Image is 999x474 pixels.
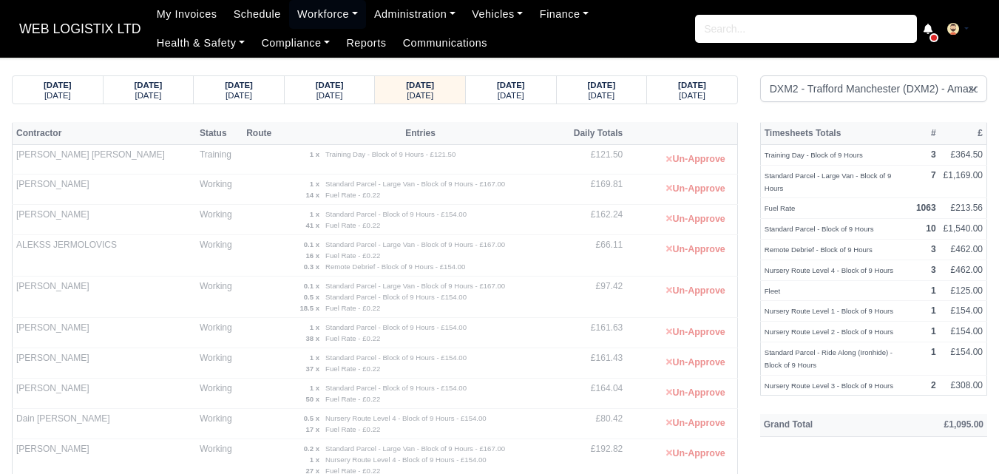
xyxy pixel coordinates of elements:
button: Un-Approve [658,209,733,230]
td: [PERSON_NAME] [PERSON_NAME] [13,145,196,175]
strong: [DATE] [316,81,344,89]
strong: 1 [931,305,936,316]
td: £154.00 [940,322,987,342]
td: Working [196,348,243,378]
td: £125.00 [940,280,987,301]
small: Nursery Route Level 4 - Block of 9 Hours - £154.00 [325,414,487,422]
td: £162.24 [560,204,626,234]
small: Fleet [765,287,780,295]
th: Daily Totals [560,122,626,144]
strong: [DATE] [588,81,616,89]
small: Nursery Route Level 4 - Block of 9 Hours [765,266,893,274]
strong: 0.5 x [304,293,319,301]
button: Un-Approve [658,443,733,464]
td: [PERSON_NAME] [13,317,196,348]
td: Working [196,174,243,204]
td: £364.50 [940,145,987,166]
strong: 16 x [305,251,319,260]
th: # [912,122,940,144]
small: Standard Parcel - Block of 9 Hours - £154.00 [325,353,467,362]
td: ALEKSS JERMOLOVICS [13,234,196,276]
small: Nursery Route Level 3 - Block of 9 Hours [765,382,893,390]
td: [PERSON_NAME] [13,276,196,317]
td: £66.11 [560,234,626,276]
td: Working [196,317,243,348]
td: £1,540.00 [940,219,987,240]
td: £462.00 [940,260,987,280]
small: Remote Debrief - Block of 9 Hours - £154.00 [325,263,465,271]
strong: 37 x [305,365,319,373]
td: £121.50 [560,145,626,175]
small: Training Day - Block of 9 Hours - £121.50 [325,150,456,158]
small: Standard Parcel - Ride Along (Ironhide) - Block of 9 Hours [765,348,893,369]
th: Route [243,122,281,144]
small: Standard Parcel - Large Van - Block of 9 Hours - £167.00 [325,240,505,248]
small: Nursery Route Level 4 - Block of 9 Hours - £154.00 [325,456,487,464]
td: £164.04 [560,378,626,408]
strong: [DATE] [225,81,253,89]
td: [PERSON_NAME] [13,348,196,378]
small: [DATE] [226,91,252,100]
strong: 1 x [310,384,319,392]
small: Nursery Route Level 1 - Block of 9 Hours [765,307,893,315]
strong: 1 [931,285,936,296]
small: [DATE] [316,91,343,100]
small: [DATE] [407,91,433,100]
th: Timesheets Totals [760,122,912,144]
th: Contractor [13,122,196,144]
strong: 0.1 x [304,240,319,248]
strong: 1 [931,326,936,336]
strong: 0.2 x [304,444,319,453]
small: Standard Parcel - Block of 9 Hours - £154.00 [325,384,467,392]
button: Un-Approve [658,149,733,170]
strong: 3 [931,244,936,254]
td: £308.00 [940,375,987,396]
input: Search... [695,15,917,43]
button: Un-Approve [658,178,733,200]
small: [DATE] [588,91,614,100]
small: Standard Parcel - Large Van - Block of 9 Hours - £167.00 [325,282,505,290]
small: Fuel Rate - £0.22 [325,395,380,403]
th: £ [940,122,987,144]
strong: 1 x [310,210,319,218]
small: Standard Parcel - Block of 9 Hours [765,225,874,233]
a: WEB LOGISTIX LTD [12,15,149,44]
small: Standard Parcel - Block of 9 Hours - £154.00 [325,323,467,331]
small: Nursery Route Level 2 - Block of 9 Hours [765,328,893,336]
strong: 1 x [310,353,319,362]
strong: 1 x [310,150,319,158]
td: £161.43 [560,348,626,378]
span: WEB LOGISTIX LTD [12,14,149,44]
button: Un-Approve [658,239,733,260]
a: Compliance [253,29,338,58]
small: Training Day - Block of 9 Hours [765,151,863,159]
th: Entries [281,122,560,144]
td: Working [196,276,243,317]
th: Grand Total [760,414,884,436]
strong: 3 [931,149,936,160]
small: Fuel Rate - £0.22 [325,191,380,199]
small: Fuel Rate - £0.22 [325,334,380,342]
strong: 10 [926,223,935,234]
td: £161.63 [560,317,626,348]
strong: [DATE] [44,81,72,89]
td: £154.00 [940,301,987,322]
strong: 17 x [305,425,319,433]
td: £462.00 [940,240,987,260]
small: Fuel Rate - £0.22 [325,221,380,229]
td: Working [196,408,243,439]
td: Dain [PERSON_NAME] [13,408,196,439]
small: Fuel Rate - £0.22 [325,251,380,260]
td: £97.42 [560,276,626,317]
small: Standard Parcel - Block of 9 Hours - £154.00 [325,210,467,218]
strong: 0.3 x [304,263,319,271]
td: Training [196,145,243,175]
strong: [DATE] [678,81,706,89]
strong: 41 x [305,221,319,229]
td: Working [196,234,243,276]
a: Reports [338,29,394,58]
small: [DATE] [679,91,705,100]
small: Standard Parcel - Large Van - Block of 9 Hours - £167.00 [325,180,505,188]
iframe: Chat Widget [925,403,999,474]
